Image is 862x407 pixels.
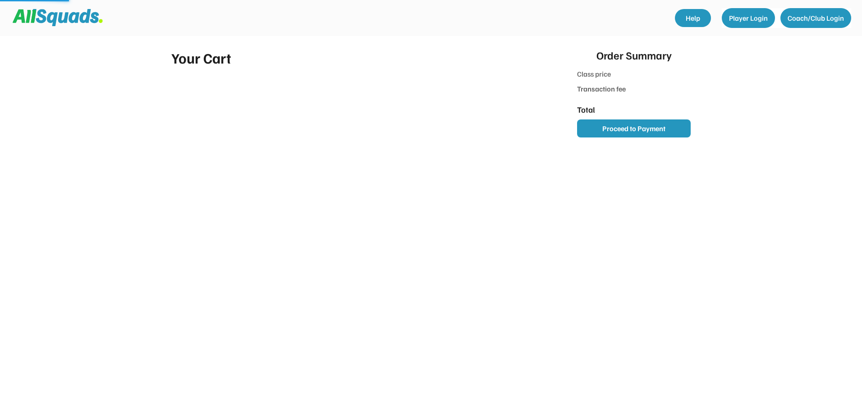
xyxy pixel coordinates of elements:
[577,69,627,81] div: Class price
[596,47,672,63] div: Order Summary
[722,8,775,28] button: Player Login
[13,9,103,26] img: Squad%20Logo.svg
[780,8,851,28] button: Coach/Club Login
[675,9,711,27] a: Help
[577,104,627,116] div: Total
[171,47,545,69] div: Your Cart
[577,119,691,137] button: Proceed to Payment
[577,83,627,94] div: Transaction fee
